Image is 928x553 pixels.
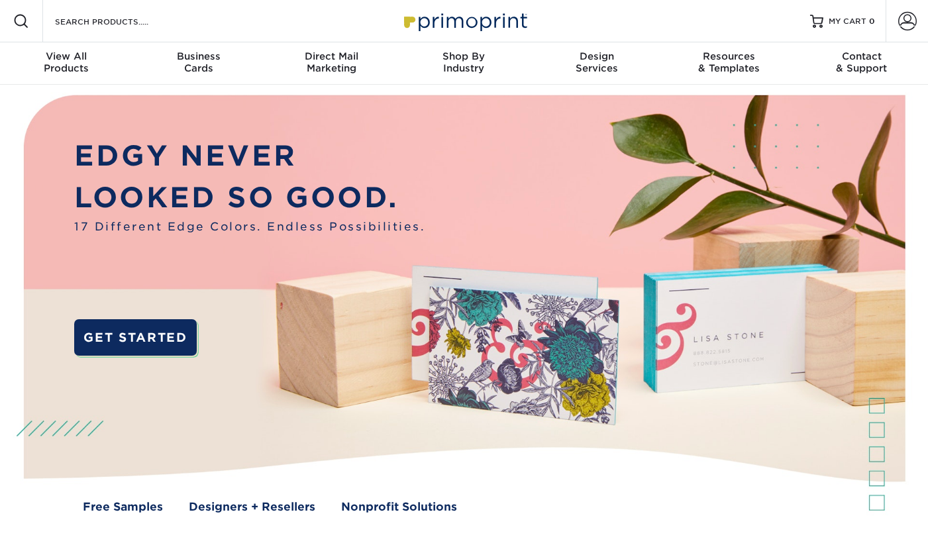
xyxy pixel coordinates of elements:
[531,50,663,62] span: Design
[265,50,397,62] span: Direct Mail
[531,50,663,74] div: Services
[83,499,163,515] a: Free Samples
[796,50,928,62] span: Contact
[398,7,531,35] img: Primoprint
[74,319,197,356] a: GET STARTED
[132,50,265,62] span: Business
[796,42,928,85] a: Contact& Support
[54,13,183,29] input: SEARCH PRODUCTS.....
[397,50,530,74] div: Industry
[74,219,425,235] span: 17 Different Edge Colors. Endless Possibilities.
[74,135,425,177] p: EDGY NEVER
[189,499,315,515] a: Designers + Resellers
[397,42,530,85] a: Shop ByIndustry
[74,177,425,219] p: LOOKED SO GOOD.
[265,42,397,85] a: Direct MailMarketing
[132,50,265,74] div: Cards
[829,16,866,27] span: MY CART
[265,50,397,74] div: Marketing
[341,499,457,515] a: Nonprofit Solutions
[531,42,663,85] a: DesignServices
[663,50,796,74] div: & Templates
[132,42,265,85] a: BusinessCards
[796,50,928,74] div: & Support
[663,50,796,62] span: Resources
[397,50,530,62] span: Shop By
[663,42,796,85] a: Resources& Templates
[869,17,875,26] span: 0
